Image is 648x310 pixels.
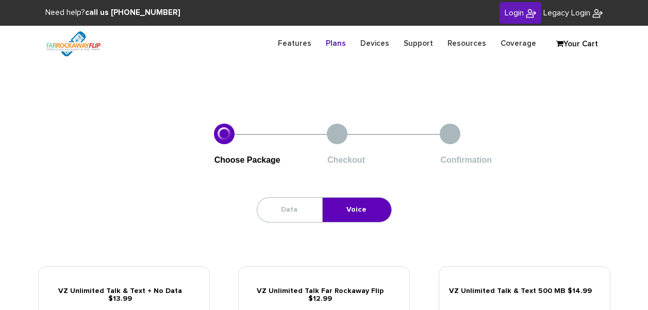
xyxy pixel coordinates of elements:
[38,26,109,62] img: FiveTownsFlip
[526,8,536,19] img: FiveTownsFlip
[319,33,353,54] a: Plans
[257,198,321,222] a: Data
[440,156,492,164] span: Confirmation
[327,156,365,164] span: Checkout
[505,9,524,17] span: Login
[214,156,280,164] span: Choose Package
[543,7,603,19] a: Legacy Login
[447,287,602,295] h5: VZ Unlimited Talk & Text 500 MB $14.99
[85,9,180,16] strong: call us [PHONE_NUMBER]
[440,33,493,54] a: Resources
[246,287,402,303] h5: VZ Unlimited Talk Far Rockaway Flip $12.99
[323,198,390,222] a: Voice
[271,33,319,54] a: Features
[46,287,202,303] h5: VZ Unlimited Talk & Text + No Data $13.99
[592,8,603,19] img: FiveTownsFlip
[551,37,603,52] a: Your Cart
[353,33,396,54] a: Devices
[543,9,590,17] span: Legacy Login
[396,33,440,54] a: Support
[45,9,180,16] span: Need help?
[493,33,543,54] a: Coverage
